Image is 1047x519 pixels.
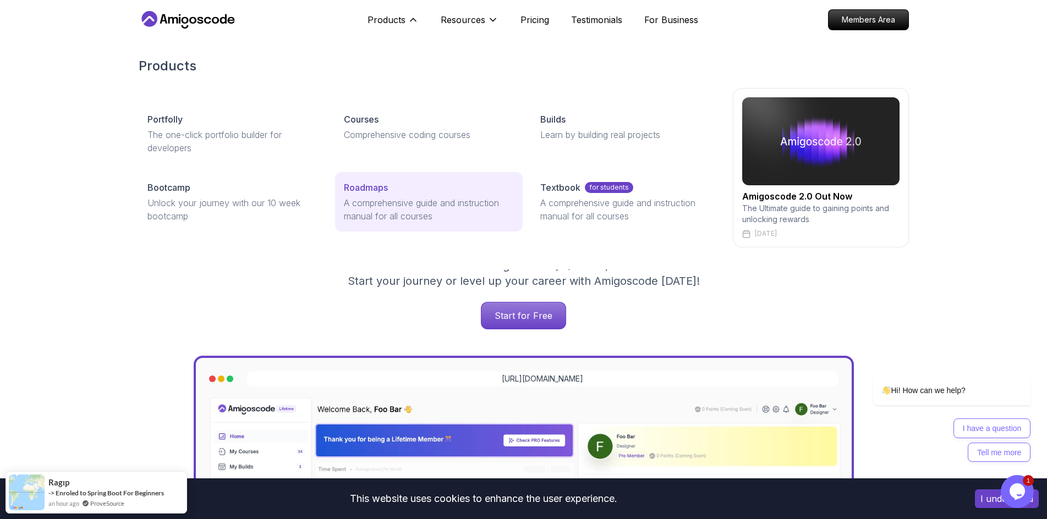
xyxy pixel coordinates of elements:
[540,128,710,141] p: Learn by building real projects
[481,302,566,329] a: Start for Free
[531,172,719,231] a: Textbookfor studentsA comprehensive guide and instruction manual for all courses
[147,181,190,194] p: Bootcamp
[9,474,45,510] img: provesource social proof notification image
[139,57,909,75] h2: Products
[335,172,523,231] a: RoadmapsA comprehensive guide and instruction manual for all courses
[48,499,79,508] span: an hour ago
[147,196,317,223] p: Unlock your journey with our 10 week bootcamp
[828,9,909,30] a: Members Area
[441,13,498,35] button: Resources
[585,182,633,193] p: for students
[368,13,419,35] button: Products
[742,97,900,185] img: amigoscode 2.0
[368,13,405,26] p: Products
[742,203,900,225] p: The Ultimate guide to gaining points and unlocking rewards
[344,181,388,194] p: Roadmaps
[147,128,317,154] p: The one-click portfolio builder for developers
[344,128,514,141] p: Comprehensive coding courses
[344,196,514,223] p: A comprehensive guide and instruction manual for all courses
[90,499,124,508] a: ProveSource
[975,489,1039,508] button: Accept cookies
[829,10,908,30] p: Members Area
[571,13,622,26] a: Testimonials
[1001,475,1036,508] iframe: chat widget
[838,276,1036,470] iframe: chat widget
[540,196,710,223] p: A comprehensive guide and instruction manual for all courses
[8,487,958,511] div: This website uses cookies to enhance the user experience.
[48,489,54,497] span: ->
[755,229,777,238] p: [DATE]
[147,113,183,126] p: Portfolly
[344,113,379,126] p: Courses
[441,13,485,26] p: Resources
[502,373,583,384] a: [URL][DOMAIN_NAME]
[742,190,900,203] h2: Amigoscode 2.0 Out Now
[733,88,909,247] a: amigoscode 2.0Amigoscode 2.0 Out NowThe Ultimate guide to gaining points and unlocking rewards[DATE]
[481,302,566,329] p: Start for Free
[139,172,326,231] a: BootcampUnlock your journey with our 10 week bootcamp
[644,13,698,26] a: For Business
[540,181,580,194] p: Textbook
[335,104,523,150] a: CoursesComprehensive coding courses
[339,258,709,289] p: Get unlimited access to coding , , and . Start your journey or level up your career with Amigosco...
[139,104,326,163] a: PortfollyThe one-click portfolio builder for developers
[56,489,164,497] a: Enroled to Spring Boot For Beginners
[531,104,719,150] a: BuildsLearn by building real projects
[520,13,549,26] a: Pricing
[48,478,69,487] span: Ragıp
[540,113,566,126] p: Builds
